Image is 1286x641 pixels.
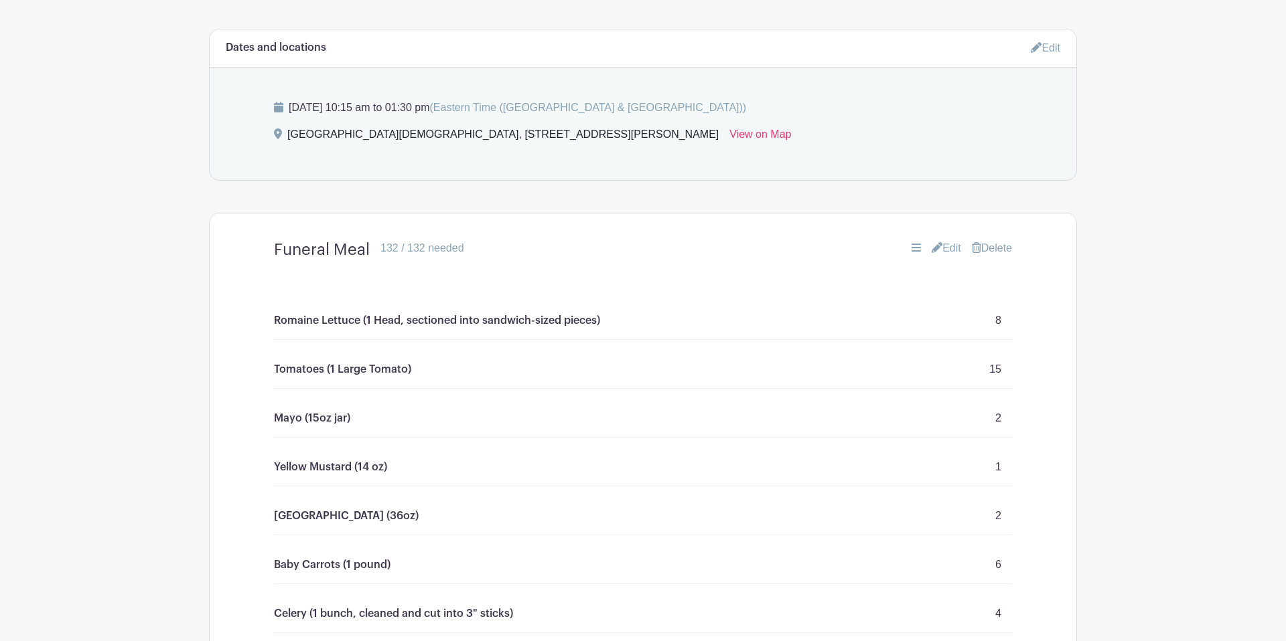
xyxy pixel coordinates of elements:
[274,312,600,329] p: Romaine Lettuce (1 Head, sectioned into sandwich-sized pieces)
[995,557,1001,573] p: 6
[729,126,791,148] a: View on Map
[995,312,1001,329] p: 8
[1031,37,1060,59] a: Edit
[287,126,719,148] div: [GEOGRAPHIC_DATA][DEMOGRAPHIC_DATA], [STREET_ADDRESS][PERSON_NAME]
[274,410,350,426] p: Mayo (15oz jar)
[274,100,1012,116] p: [DATE] 10:15 am to 01:30 pm
[226,41,326,54] h6: Dates and locations
[380,240,464,256] div: 132 / 132 needed
[972,240,1012,256] a: Delete
[995,459,1001,475] p: 1
[429,102,746,113] span: (Eastern Time ([GEOGRAPHIC_DATA] & [GEOGRAPHIC_DATA]))
[274,508,419,524] p: [GEOGRAPHIC_DATA] (36oz)
[274,606,513,622] p: Celery (1 bunch, cleaned and cut into 3" sticks)
[989,361,1001,377] p: 15
[932,240,961,256] a: Edit
[995,606,1001,622] p: 4
[995,410,1001,426] p: 2
[274,557,390,573] p: Baby Carrots (1 pound)
[274,459,387,475] p: Yellow Mustard (14 oz)
[274,240,370,260] h4: Funeral Meal
[274,361,411,377] p: Tomatoes (1 Large Tomato)
[995,508,1001,524] p: 2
